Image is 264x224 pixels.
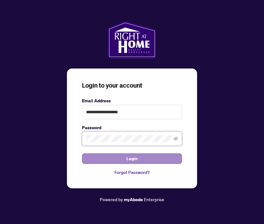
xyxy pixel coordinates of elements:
[82,81,182,90] h3: Login to your account
[108,21,156,59] img: ma-logo
[144,196,164,202] span: Enterprise
[82,169,182,176] a: Forgot Password?
[82,97,182,104] label: Email Address
[126,154,138,164] span: Login
[124,196,143,203] a: myAbode
[82,124,182,131] label: Password
[82,153,182,164] button: Login
[100,196,123,202] span: Powered by
[174,136,178,141] span: eye-invisible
